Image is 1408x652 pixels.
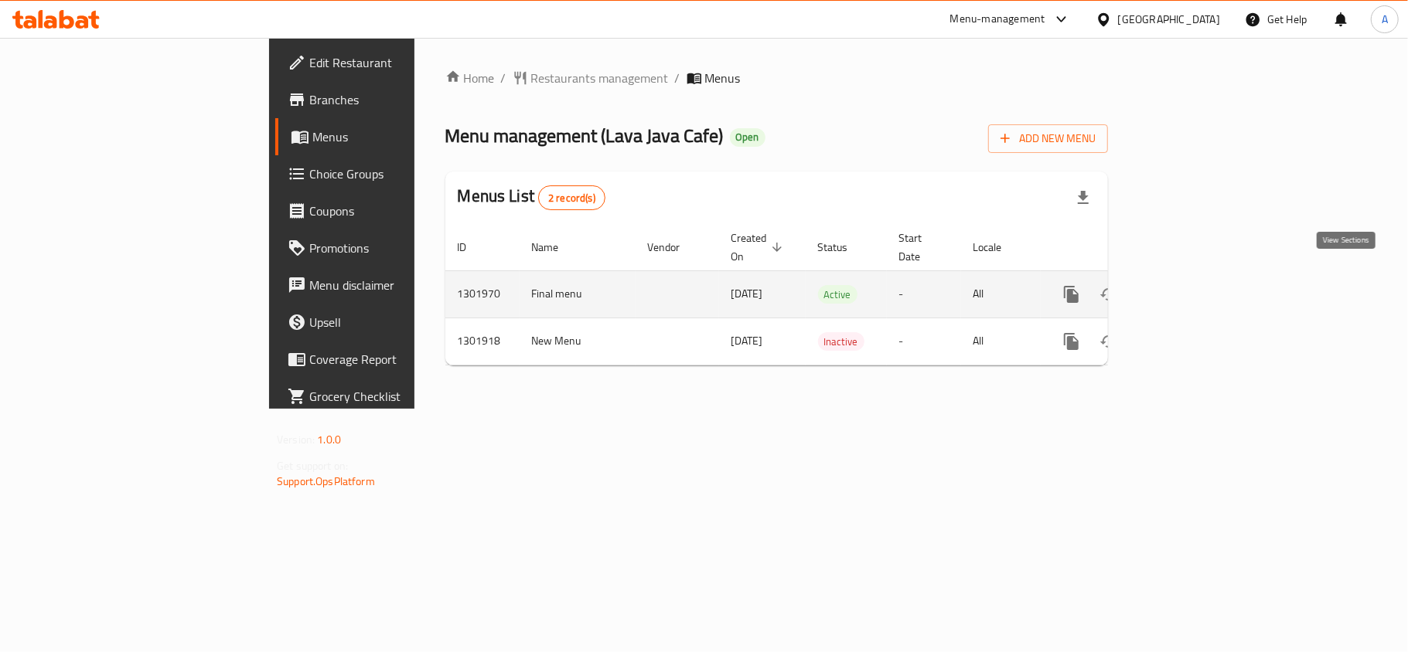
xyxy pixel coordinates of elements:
a: Promotions [275,229,504,267]
div: Open [730,128,765,147]
nav: breadcrumb [445,69,1108,87]
li: / [675,69,680,87]
span: Status [818,238,868,256]
span: Created On [731,229,787,266]
button: Change Status [1090,276,1127,313]
a: Support.OpsPlatform [277,471,375,491]
a: Branches [275,81,504,118]
td: - [887,270,961,318]
a: Upsell [275,304,504,341]
span: Open [730,131,765,144]
span: A [1382,11,1388,28]
span: Menu disclaimer [309,276,492,294]
h2: Menus List [458,185,605,210]
span: Add New Menu [1001,129,1096,148]
a: Edit Restaurant [275,44,504,81]
button: more [1053,323,1090,360]
span: ID [458,238,487,256]
table: enhanced table [445,224,1214,365]
div: Inactive [818,332,864,351]
button: Change Status [1090,323,1127,360]
span: Vendor [648,238,701,256]
td: Final menu [520,270,636,318]
span: [DATE] [731,284,763,304]
span: [DATE] [731,331,763,351]
a: Menu disclaimer [275,267,504,304]
td: - [887,318,961,365]
span: Branches [309,90,492,109]
a: Coupons [275,192,504,229]
span: Coverage Report [309,350,492,368]
div: Total records count [538,185,605,210]
span: Coupons [309,202,492,220]
span: Version: [277,430,315,450]
span: Menus [705,69,741,87]
span: Choice Groups [309,165,492,183]
a: Menus [275,118,504,155]
span: Promotions [309,239,492,257]
span: Edit Restaurant [309,53,492,72]
div: Export file [1065,179,1102,216]
td: All [961,318,1041,365]
span: Active [818,286,857,304]
td: All [961,270,1041,318]
span: Menus [312,127,492,146]
span: Inactive [818,333,864,351]
span: 1.0.0 [317,430,341,450]
button: more [1053,276,1090,313]
a: Grocery Checklist [275,378,504,415]
div: [GEOGRAPHIC_DATA] [1118,11,1220,28]
span: Name [532,238,579,256]
th: Actions [1041,224,1214,271]
span: Start Date [899,229,943,266]
span: Locale [973,238,1022,256]
span: Grocery Checklist [309,387,492,406]
a: Coverage Report [275,341,504,378]
a: Restaurants management [513,69,669,87]
span: Restaurants management [531,69,669,87]
span: Upsell [309,313,492,331]
span: 2 record(s) [539,191,605,205]
a: Choice Groups [275,155,504,192]
div: Menu-management [950,10,1045,29]
button: Add New Menu [988,124,1108,153]
td: New Menu [520,318,636,365]
span: Menu management ( Lava Java Cafe ) [445,118,724,153]
span: Get support on: [277,456,348,476]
